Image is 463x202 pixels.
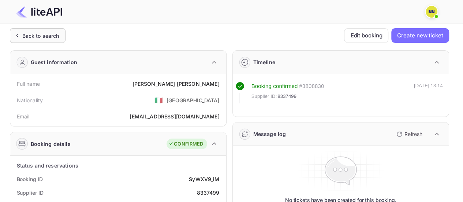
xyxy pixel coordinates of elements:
span: United States [154,93,163,107]
div: Email [17,113,30,120]
p: Refresh [404,130,422,138]
span: Supplier ID: [251,93,277,100]
div: [DATE] 13:14 [414,82,443,103]
div: # 3808830 [299,82,324,91]
div: SyWXV9_iM [189,175,219,183]
button: Edit booking [344,28,388,43]
div: Guest information [31,58,78,66]
img: LiteAPI Logo [16,6,62,18]
div: Booking confirmed [251,82,298,91]
div: Booking ID [17,175,43,183]
div: [GEOGRAPHIC_DATA] [167,96,220,104]
div: [PERSON_NAME] [PERSON_NAME] [132,80,219,88]
span: 8337499 [277,93,296,100]
div: Message log [253,130,286,138]
div: Full name [17,80,40,88]
div: [EMAIL_ADDRESS][DOMAIN_NAME] [130,113,219,120]
div: Status and reservations [17,162,78,169]
img: N/A N/A [426,6,437,18]
div: Supplier ID [17,189,44,197]
div: Booking details [31,140,71,148]
div: CONFIRMED [168,140,203,148]
button: Refresh [392,128,425,140]
div: Back to search [22,32,59,40]
button: Create new ticket [391,28,449,43]
div: 8337499 [197,189,219,197]
div: Timeline [253,58,275,66]
div: Nationality [17,96,43,104]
